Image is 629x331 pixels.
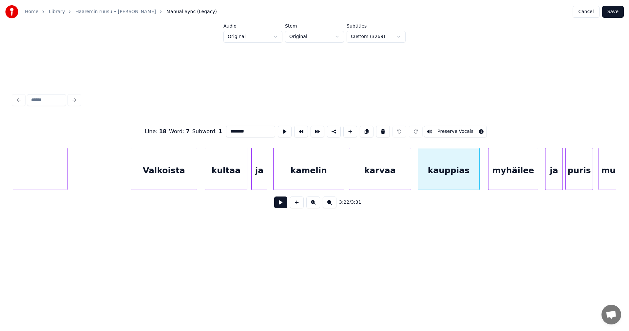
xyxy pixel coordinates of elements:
[159,128,166,134] span: 18
[424,126,487,137] button: Toggle
[192,128,222,135] div: Subword :
[285,24,344,28] label: Stem
[223,24,282,28] label: Audio
[166,9,217,15] span: Manual Sync (Legacy)
[339,199,349,206] span: 3:22
[351,199,361,206] span: 3:31
[601,305,621,324] a: Avoin keskustelu
[602,6,624,18] button: Save
[339,199,355,206] div: /
[186,128,190,134] span: 7
[219,128,222,134] span: 1
[75,9,156,15] a: Haaremin ruusu • [PERSON_NAME]
[573,6,599,18] button: Cancel
[25,9,217,15] nav: breadcrumb
[25,9,38,15] a: Home
[347,24,406,28] label: Subtitles
[169,128,190,135] div: Word :
[145,128,166,135] div: Line :
[5,5,18,18] img: youka
[49,9,65,15] a: Library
